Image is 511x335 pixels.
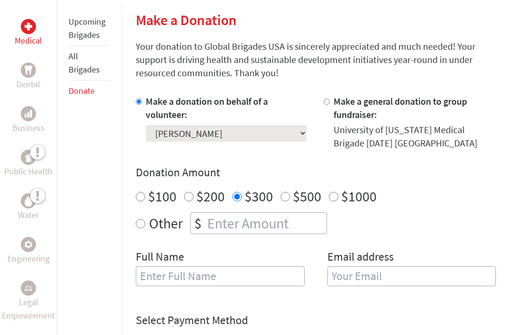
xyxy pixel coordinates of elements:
label: $200 [196,187,225,205]
a: BusinessBusiness [12,106,44,135]
label: $1000 [341,187,377,205]
p: Legal Empowerment [2,296,55,322]
p: Public Health [4,165,53,178]
a: Donate [69,85,95,96]
p: Business [12,121,44,135]
img: Medical [25,23,32,30]
a: DentalDental [17,63,40,91]
p: Medical [15,34,42,47]
div: Dental [21,63,36,78]
li: Donate [69,81,109,101]
div: Engineering [21,237,36,252]
label: Make a general donation to group fundraiser: [334,95,467,120]
a: MedicalMedical [15,19,42,47]
p: Dental [17,78,40,91]
div: Public Health [21,150,36,165]
div: Business [21,106,36,121]
p: Engineering [8,252,50,265]
input: Enter Full Name [136,266,304,286]
a: Public HealthPublic Health [4,150,53,178]
img: Legal Empowerment [25,285,32,291]
img: Water [25,195,32,206]
div: Medical [21,19,36,34]
h4: Donation Amount [136,165,496,180]
div: $ [191,213,205,234]
label: Full Name [136,249,184,266]
img: Business [25,110,32,118]
h2: Make a Donation [136,11,496,28]
a: Upcoming Brigades [69,16,106,40]
li: All Brigades [69,46,109,81]
li: Upcoming Brigades [69,11,109,46]
img: Dental [25,65,32,74]
label: $300 [245,187,273,205]
a: Legal EmpowermentLegal Empowerment [2,281,55,322]
label: Email address [327,249,394,266]
label: $100 [148,187,176,205]
a: WaterWater [18,193,39,222]
p: Water [18,208,39,222]
h4: Select Payment Method [136,313,496,328]
label: Other [149,212,183,234]
input: Your Email [327,266,496,286]
a: All Brigades [69,51,100,75]
p: Your donation to Global Brigades USA is sincerely appreciated and much needed! Your support is dr... [136,40,496,80]
input: Enter Amount [205,213,326,234]
img: Engineering [25,241,32,248]
div: Legal Empowerment [21,281,36,296]
img: Public Health [25,153,32,162]
label: Make a donation on behalf of a volunteer: [146,95,268,120]
div: Water [21,193,36,208]
div: University of [US_STATE] Medical Brigade [DATE] [GEOGRAPHIC_DATA] [334,123,496,150]
label: $500 [293,187,321,205]
a: EngineeringEngineering [8,237,50,265]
